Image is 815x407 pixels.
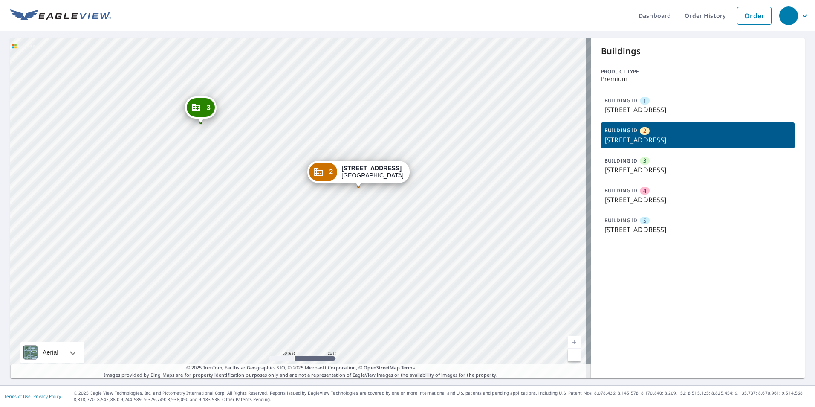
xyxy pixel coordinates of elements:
span: 3 [643,157,646,165]
p: [STREET_ADDRESS] [604,135,791,145]
a: OpenStreetMap [364,364,399,371]
span: 2 [329,169,333,175]
p: Premium [601,76,795,82]
p: Buildings [601,45,795,58]
p: [STREET_ADDRESS] [604,224,791,235]
p: Images provided by Bing Maps are for property identification purposes only and are not a represen... [10,364,591,378]
p: Product type [601,68,795,76]
div: Dropped pin, building 2, Commercial property, 7719 SW 60th Pl Gainesville, FL 32608 [307,161,410,187]
a: Terms [401,364,415,371]
a: Current Level 19, Zoom Out [568,349,581,361]
p: BUILDING ID [604,127,637,134]
div: Aerial [40,342,61,363]
p: | [4,394,61,399]
span: © 2025 TomTom, Earthstar Geographics SIO, © 2025 Microsoft Corporation, © [186,364,415,372]
div: [GEOGRAPHIC_DATA] [341,165,404,179]
p: [STREET_ADDRESS] [604,105,791,115]
p: BUILDING ID [604,187,637,194]
img: EV Logo [10,9,111,22]
span: 1 [643,97,646,105]
span: 5 [643,217,646,225]
p: BUILDING ID [604,217,637,224]
p: [STREET_ADDRESS] [604,195,791,205]
a: Order [737,7,772,25]
span: 4 [643,187,646,195]
p: BUILDING ID [604,97,637,104]
p: © 2025 Eagle View Technologies, Inc. and Pictometry International Corp. All Rights Reserved. Repo... [74,390,811,403]
a: Current Level 19, Zoom In [568,336,581,349]
div: Dropped pin, building 3, Commercial property, 7808 SW 59th Ln Gainesville, FL 32608 [185,96,217,123]
strong: [STREET_ADDRESS] [341,165,402,172]
div: Aerial [20,342,84,363]
p: [STREET_ADDRESS] [604,165,791,175]
a: Privacy Policy [33,393,61,399]
span: 3 [207,105,211,111]
a: Terms of Use [4,393,31,399]
p: BUILDING ID [604,157,637,164]
span: 2 [643,127,646,135]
